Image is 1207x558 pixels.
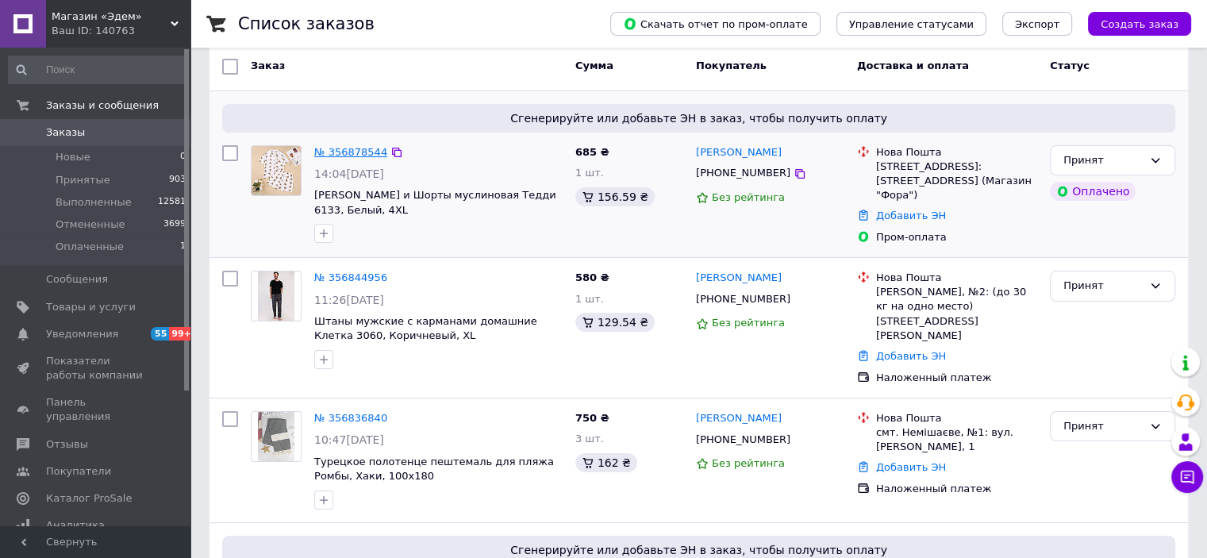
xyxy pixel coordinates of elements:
[575,293,604,305] span: 1 шт.
[56,150,90,164] span: Новые
[575,146,609,158] span: 685 ₴
[46,125,85,140] span: Заказы
[229,542,1169,558] span: Сгенерируйте или добавьте ЭН в заказ, чтобы получить оплату
[575,271,609,283] span: 580 ₴
[876,425,1037,454] div: смт. Немішаєве, №1: вул. [PERSON_NAME], 1
[252,146,301,195] img: Фото товару
[696,167,790,179] span: [PHONE_NUMBER]
[696,411,782,426] a: [PERSON_NAME]
[1050,60,1090,71] span: Статус
[251,271,302,321] a: Фото товару
[1063,418,1143,435] div: Принят
[1015,18,1059,30] span: Экспорт
[696,433,790,445] span: [PHONE_NUMBER]
[314,167,384,180] span: 14:04[DATE]
[876,482,1037,496] div: Наложенный платеж
[876,350,946,362] a: Добавить ЭН
[575,187,655,206] div: 156.59 ₴
[836,12,986,36] button: Управление статусами
[314,294,384,306] span: 11:26[DATE]
[1063,278,1143,294] div: Принят
[229,110,1169,126] span: Сгенерируйте или добавьте ЭН в заказ, чтобы получить оплату
[1002,12,1072,36] button: Экспорт
[876,461,946,473] a: Добавить ЭН
[8,56,187,84] input: Поиск
[158,195,186,210] span: 12581
[712,317,785,329] span: Без рейтинга
[46,272,108,287] span: Сообщения
[180,240,186,254] span: 1
[56,195,132,210] span: Выполненные
[46,395,147,424] span: Панель управления
[696,271,782,286] a: [PERSON_NAME]
[251,411,302,462] a: Фото товару
[169,173,186,187] span: 903
[876,271,1037,285] div: Нова Пошта
[876,411,1037,425] div: Нова Пошта
[876,160,1037,203] div: [STREET_ADDRESS]: [STREET_ADDRESS] (Магазин "Фора")
[696,60,767,71] span: Покупатель
[46,354,147,383] span: Показатели работы компании
[258,271,295,321] img: Фото товару
[623,17,808,31] span: Скачать отчет по пром-оплате
[46,300,136,314] span: Товары и услуги
[1088,12,1191,36] button: Создать заказ
[1101,18,1178,30] span: Создать заказ
[1072,17,1191,29] a: Создать заказ
[876,145,1037,160] div: Нова Пошта
[52,24,190,38] div: Ваш ID: 140763
[857,60,969,71] span: Доставка и оплата
[575,167,604,179] span: 1 шт.
[151,327,169,341] span: 55
[314,412,387,424] a: № 356836840
[314,456,554,483] a: Турецкое полотенце пештемаль для пляжа Ромбы, Хаки, 100х180
[876,210,946,221] a: Добавить ЭН
[314,433,384,446] span: 10:47[DATE]
[163,217,186,232] span: 3699
[575,433,604,444] span: 3 шт.
[46,491,132,506] span: Каталог ProSale
[575,60,613,71] span: Сумма
[314,271,387,283] a: № 356844956
[314,315,537,342] a: Штаны мужские с карманами домашние Клетка 3060, Коричневый, XL
[46,464,111,479] span: Покупатели
[56,173,110,187] span: Принятые
[575,412,609,424] span: 750 ₴
[712,457,785,469] span: Без рейтинга
[575,313,655,332] div: 129.54 ₴
[696,293,790,305] span: [PHONE_NUMBER]
[52,10,171,24] span: Магазин «Эдем»
[696,145,782,160] a: [PERSON_NAME]
[1171,461,1203,493] button: Чат с покупателем
[876,285,1037,343] div: [PERSON_NAME], №2: (до 30 кг на одно место) [STREET_ADDRESS][PERSON_NAME]
[56,240,124,254] span: Оплаченные
[876,230,1037,244] div: Пром-оплата
[56,217,125,232] span: Отмененные
[575,453,637,472] div: 162 ₴
[251,145,302,196] a: Фото товару
[314,189,556,216] a: [PERSON_NAME] и Шорты муслиновая Тедди 6133, Белый, 4XL
[610,12,821,36] button: Скачать отчет по пром-оплате
[238,14,375,33] h1: Список заказов
[46,518,105,533] span: Аналитика
[314,146,387,158] a: № 356878544
[251,60,285,71] span: Заказ
[712,191,785,203] span: Без рейтинга
[1050,182,1136,201] div: Оплачено
[46,437,88,452] span: Отзывы
[46,98,159,113] span: Заказы и сообщения
[258,412,295,461] img: Фото товару
[180,150,186,164] span: 0
[849,18,974,30] span: Управление статусами
[169,327,195,341] span: 99+
[876,371,1037,385] div: Наложенный платеж
[1063,152,1143,169] div: Принят
[46,327,118,341] span: Уведомления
